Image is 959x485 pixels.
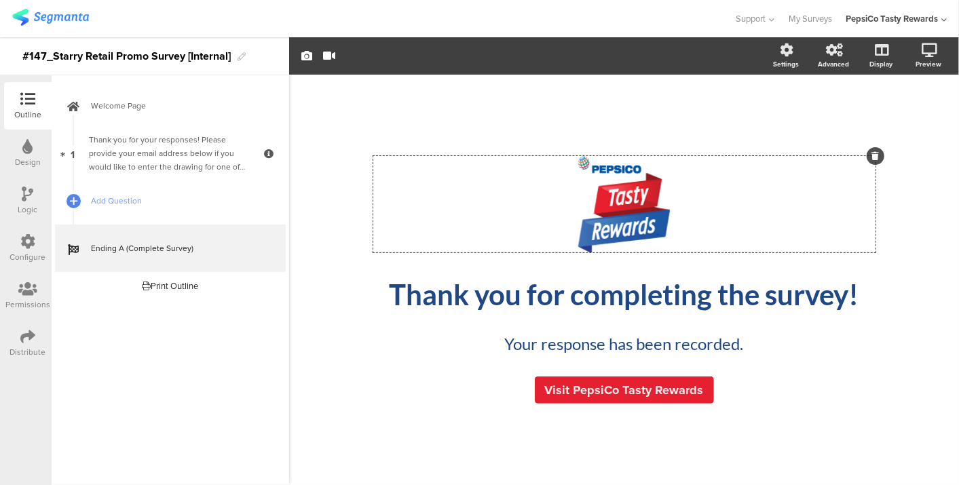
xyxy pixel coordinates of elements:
[71,146,75,161] span: 1
[55,82,286,130] a: Welcome Page
[773,59,799,69] div: Settings
[736,12,766,25] span: Support
[15,156,41,168] div: Design
[22,45,231,67] div: #147_Starry Retail Promo Survey [Internal]
[545,381,704,399] span: Visit PepsiCo Tasty Rewards
[5,298,50,311] div: Permissions
[55,130,286,177] a: 1 Thank you for your responses! Please provide your email address below if you would like to ente...
[91,194,265,208] span: Add Question
[10,346,46,358] div: Distribute
[12,9,89,26] img: segmanta logo
[421,332,828,356] p: Your response has been recorded.
[10,251,46,263] div: Configure
[535,376,714,404] button: Visit PepsiCo Tasty Rewards
[14,109,41,121] div: Outline
[846,12,938,25] div: PepsiCo Tasty Rewards
[18,203,38,216] div: Logic
[91,99,265,113] span: Welcome Page
[91,241,265,255] span: Ending A (Complete Survey)
[373,277,876,311] p: Thank you for completing the survey!
[818,59,849,69] div: Advanced
[916,59,941,69] div: Preview
[869,59,892,69] div: Display
[89,133,251,174] div: Thank you for your responses! Please provide your email address below if you would like to enter ...
[143,279,199,292] div: Print Outline
[55,225,286,272] a: Ending A (Complete Survey)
